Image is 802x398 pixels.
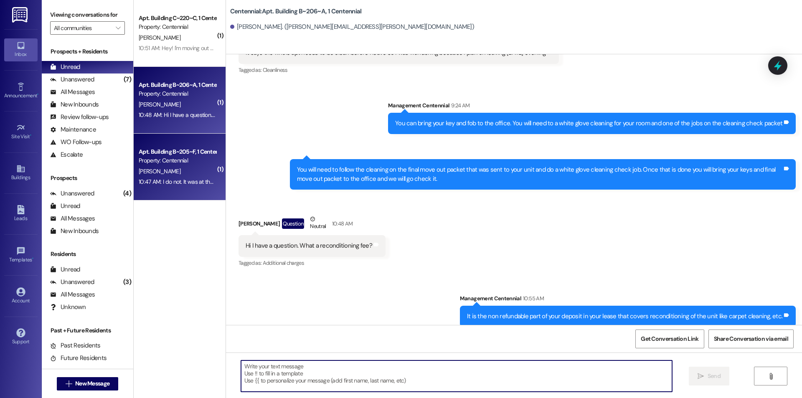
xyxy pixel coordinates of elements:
div: Management Centennial [460,294,796,306]
button: Get Conversation Link [635,330,704,348]
div: You can bring your key and fob to the office. You will need to a white glove cleaning for your ro... [395,119,782,128]
div: 10:47 AM: I do not. It was at the office though [139,178,246,185]
a: Templates • [4,244,38,266]
span: Send [708,372,721,380]
div: All Messages [50,88,95,96]
div: Residents [42,250,133,259]
div: Maintenance [50,125,96,134]
img: ResiDesk Logo [12,7,29,23]
div: 10:48 AM: Hi I have a question. What a reconditioning fee? [139,111,279,119]
div: Tagged as: [239,64,559,76]
i:  [698,373,704,380]
div: Past Residents [50,341,101,350]
span: Share Conversation via email [714,335,788,343]
a: Support [4,326,38,348]
b: Centennial: Apt. Building B~206~A, 1 Centennial [230,7,362,16]
div: All Messages [50,290,95,299]
div: Question [282,218,304,229]
div: Past + Future Residents [42,326,133,335]
div: All Messages [50,214,95,223]
div: Neutral [308,215,327,232]
div: Prospects [42,174,133,183]
div: Unanswered [50,189,94,198]
div: [PERSON_NAME]. ([PERSON_NAME][EMAIL_ADDRESS][PERSON_NAME][DOMAIN_NAME]) [230,23,474,31]
span: Cleanliness [263,66,288,74]
div: Unknown [50,303,86,312]
div: You will need to follow the cleaning on the final move out packet that was sent to your unit and ... [297,165,782,183]
div: Tagged as: [239,257,386,269]
div: Property: Centennial [139,23,216,31]
span: [PERSON_NAME] [139,167,180,175]
div: Prospects + Residents [42,47,133,56]
div: 10:55 AM [521,294,544,303]
span: Get Conversation Link [641,335,698,343]
div: Property: Centennial [139,156,216,165]
div: Unanswered [50,75,94,84]
div: Hi I have a question. What a reconditioning fee? [246,241,372,250]
a: Inbox [4,38,38,61]
div: It is the non refundable part of your deposit in your lease that covers reconditioning of the uni... [467,312,782,321]
div: Future Residents [50,354,107,363]
a: Account [4,285,38,307]
a: Buildings [4,162,38,184]
div: New Inbounds [50,100,99,109]
div: Apt. Building B~205~F, 1 Centennial [139,147,216,156]
div: Review follow-ups [50,113,109,122]
div: Apt. Building C~220~C, 1 Centennial [139,14,216,23]
div: Unread [50,202,80,210]
div: WO Follow-ups [50,138,102,147]
div: Management Centennial [388,101,796,113]
span: • [30,132,31,138]
div: [PERSON_NAME] [239,215,386,235]
button: New Message [57,377,119,390]
div: Apt. Building B~206~A, 1 Centennial [139,81,216,89]
div: 9:24 AM [449,101,470,110]
i:  [116,25,120,31]
span: • [37,91,38,97]
span: [PERSON_NAME] [139,34,180,41]
a: Site Visit • [4,121,38,143]
button: Send [689,367,729,385]
div: Unanswered [50,278,94,286]
div: (3) [121,276,133,289]
input: All communities [54,21,112,35]
span: Additional charges [263,259,304,266]
span: • [32,256,33,261]
div: New Inbounds [50,227,99,236]
a: Leads [4,203,38,225]
div: Escalate [50,150,83,159]
div: Property: Centennial [139,89,216,98]
span: New Message [75,379,109,388]
button: Share Conversation via email [708,330,794,348]
div: 10:48 AM [330,219,353,228]
div: Unread [50,265,80,274]
label: Viewing conversations for [50,8,125,21]
div: (7) [122,73,133,86]
div: Unread [50,63,80,71]
i:  [768,373,774,380]
i:  [66,380,72,387]
span: [PERSON_NAME] [139,101,180,108]
div: (4) [121,187,133,200]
